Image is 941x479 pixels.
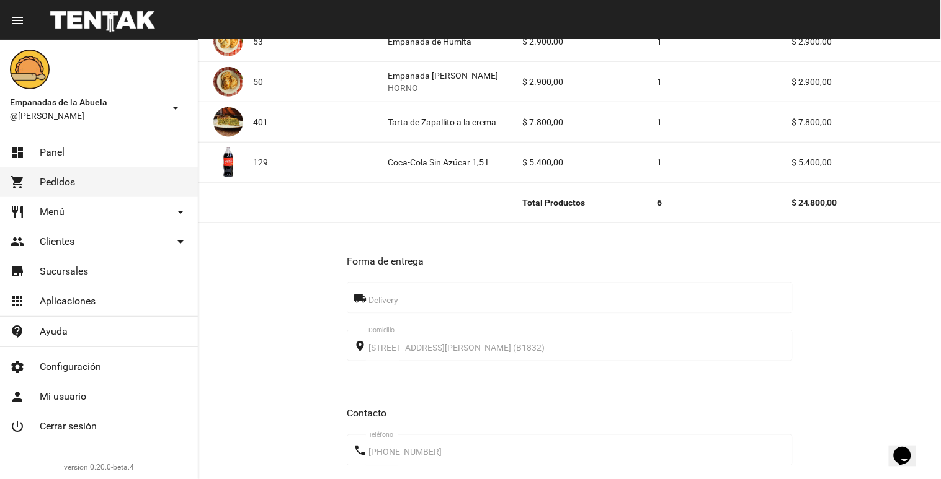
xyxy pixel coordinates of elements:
div: Empanada [PERSON_NAME] [388,69,498,94]
span: Empanadas de la Abuela [10,95,163,110]
h3: Contacto [347,405,792,423]
mat-cell: Total Productos [522,183,657,222]
mat-cell: 1 [657,22,792,61]
span: Configuración [40,361,101,373]
div: Tarta de Zapallito a la crema [388,116,496,128]
mat-cell: $ 5.400,00 [792,143,941,182]
mat-icon: local_shipping [354,291,368,306]
span: Cerrar sesión [40,420,97,433]
div: Coca-Cola Sin Azúcar 1,5 L [388,156,491,169]
mat-icon: power_settings_new [10,419,25,434]
span: Mi usuario [40,390,86,403]
mat-icon: phone [354,444,368,459]
span: Ayuda [40,325,68,338]
mat-icon: apps [10,294,25,309]
span: @[PERSON_NAME] [10,110,163,122]
mat-cell: 6 [657,183,792,222]
h3: Forma de entrega [347,253,792,270]
mat-icon: person [10,389,25,404]
mat-icon: restaurant [10,204,25,219]
mat-cell: $ 2.900,00 [522,62,657,102]
img: f753fea7-0f09-41b3-9a9e-ddb84fc3b359.jpg [213,67,243,97]
mat-icon: place [354,339,368,354]
img: f0136945-ed32-4f7c-91e3-a375bc4bb2c5.png [10,50,50,89]
img: d8d4ff05-eb09-48a4-b554-c29d48a4eeb0.jpg [213,107,243,137]
mat-cell: $ 2.900,00 [792,62,941,102]
span: Panel [40,146,65,159]
span: Pedidos [40,176,75,188]
mat-cell: 129 [253,143,388,182]
mat-icon: shopping_cart [10,175,25,190]
mat-cell: $ 24.800,00 [792,183,941,222]
mat-cell: $ 5.400,00 [522,143,657,182]
span: Aplicaciones [40,295,96,307]
mat-icon: contact_support [10,324,25,339]
mat-icon: settings [10,359,25,374]
mat-cell: $ 7.800,00 [792,102,941,142]
img: 83ab4cc7-4f82-4d99-9381-ed1cdc07fdf3.jpg [213,147,243,177]
mat-icon: dashboard [10,145,25,160]
img: 75ad1656-f1a0-4b68-b603-a72d084c9c4d.jpg [213,27,243,56]
mat-cell: 1 [657,62,792,102]
mat-cell: 1 [657,102,792,142]
mat-cell: 53 [253,22,388,61]
span: HORNO [388,82,498,94]
mat-icon: store [10,264,25,279]
div: version 0.20.0-beta.4 [10,461,188,473]
span: Menú [40,206,65,218]
div: Empanada de Humita [388,35,471,48]
mat-cell: $ 2.900,00 [522,22,657,61]
mat-icon: arrow_drop_down [168,100,183,115]
mat-cell: $ 7.800,00 [522,102,657,142]
mat-cell: $ 2.900,00 [792,22,941,61]
mat-cell: 401 [253,102,388,142]
mat-icon: people [10,234,25,249]
mat-icon: arrow_drop_down [173,204,188,219]
mat-cell: 50 [253,62,388,102]
span: Clientes [40,235,74,248]
span: Sucursales [40,265,88,278]
mat-icon: menu [10,13,25,28]
mat-cell: 1 [657,143,792,182]
mat-icon: arrow_drop_down [173,234,188,249]
iframe: chat widget [889,429,929,467]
